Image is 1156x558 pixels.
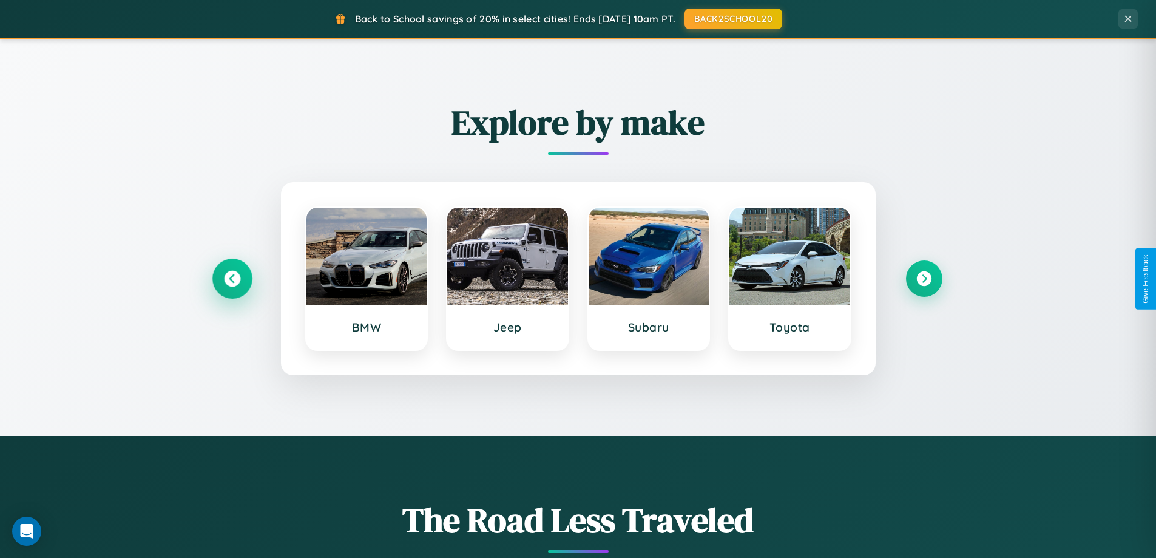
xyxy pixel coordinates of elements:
div: Give Feedback [1141,254,1150,304]
button: BACK2SCHOOL20 [684,9,782,29]
h3: Jeep [459,320,556,335]
h3: Subaru [601,320,697,335]
h2: Explore by make [214,99,942,146]
h3: Toyota [742,320,838,335]
div: Open Intercom Messenger [12,517,41,546]
h3: BMW [319,320,415,335]
span: Back to School savings of 20% in select cities! Ends [DATE] 10am PT. [355,13,675,25]
h1: The Road Less Traveled [214,497,942,543]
